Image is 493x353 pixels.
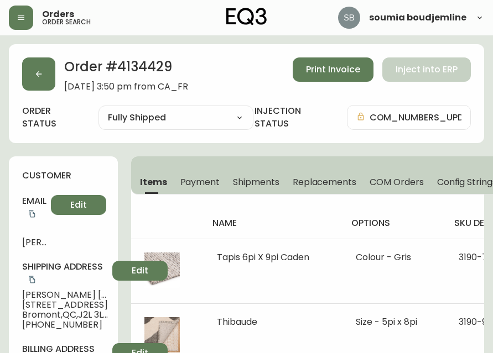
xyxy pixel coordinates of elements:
[132,265,148,277] span: Edit
[22,320,108,330] span: [PHONE_NUMBER]
[217,315,257,328] span: Thibaude
[22,290,108,300] span: [PERSON_NAME] [PERSON_NAME]
[22,105,81,130] label: order status
[22,238,46,247] span: [PERSON_NAME][EMAIL_ADDRESS][PERSON_NAME][DOMAIN_NAME]
[293,57,373,82] button: Print Invoice
[70,199,87,211] span: Edit
[22,195,46,220] h4: Email
[212,217,334,229] h4: name
[356,317,432,327] li: Size - 5pi x 8pi
[144,252,180,288] img: 019c9923-6050-455f-8874-f08b2b6430e2.jpg
[293,176,356,188] span: Replacements
[306,64,360,76] span: Print Invoice
[180,176,220,188] span: Payment
[51,195,106,215] button: Edit
[226,8,267,25] img: logo
[356,252,432,262] li: Colour - Gris
[42,19,91,25] h5: order search
[22,300,108,310] span: [STREET_ADDRESS]
[112,261,168,281] button: Edit
[144,317,180,352] img: 3297cbf9-8d5c-461b-a8a9-3a5dd7b8f5ac.jpg
[140,176,167,188] span: Items
[22,261,108,286] h4: Shipping Address
[351,217,437,229] h4: options
[27,208,38,219] button: copy
[64,82,188,92] span: [DATE] 3:50 pm from CA_FR
[27,274,38,285] button: copy
[64,57,188,82] h2: Order # 4134429
[233,176,279,188] span: Shipments
[255,105,329,130] h4: injection status
[370,176,424,188] span: COM Orders
[22,310,108,320] span: Bromont , QC , J2L 3L5 , CA
[22,170,105,182] h4: customer
[42,10,74,19] span: Orders
[369,13,466,22] span: soumia boudjemline
[217,251,309,264] span: Tapis 6pi X 9pi Caden
[338,7,360,29] img: 83621bfd3c61cadf98040c636303d86a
